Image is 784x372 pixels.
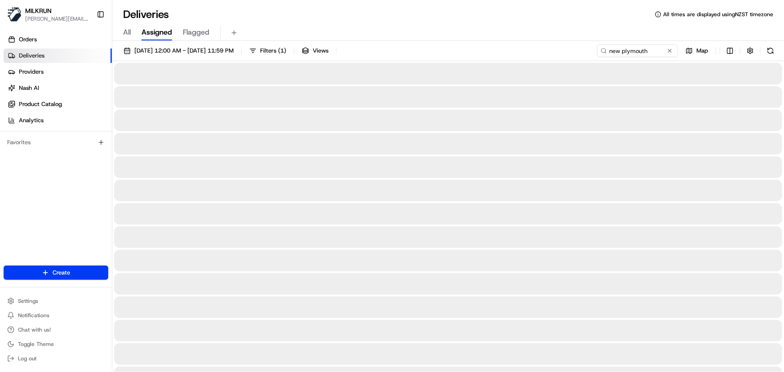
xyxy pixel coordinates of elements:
span: Assigned [142,27,172,38]
button: Log out [4,352,108,365]
button: Map [682,44,712,57]
a: Orders [4,32,112,47]
button: Toggle Theme [4,338,108,350]
button: Views [298,44,332,57]
h1: Deliveries [123,7,169,22]
span: Flagged [183,27,209,38]
span: Views [313,47,328,55]
span: ( 1 ) [278,47,286,55]
button: Notifications [4,309,108,322]
span: Orders [19,35,37,44]
span: Deliveries [19,52,44,60]
a: Providers [4,65,112,79]
button: [PERSON_NAME][EMAIL_ADDRESS][DOMAIN_NAME] [25,15,89,22]
button: [DATE] 12:00 AM - [DATE] 11:59 PM [120,44,238,57]
button: Refresh [764,44,777,57]
button: MILKRUN [25,6,52,15]
span: Map [696,47,708,55]
span: Settings [18,297,38,305]
button: Settings [4,295,108,307]
a: Analytics [4,113,112,128]
div: Favorites [4,135,108,150]
span: Providers [19,68,44,76]
span: Filters [260,47,286,55]
span: Notifications [18,312,49,319]
a: Deliveries [4,49,112,63]
span: Create [53,269,70,277]
span: Nash AI [19,84,39,92]
span: Toggle Theme [18,341,54,348]
button: Chat with us! [4,323,108,336]
span: Analytics [19,116,44,124]
img: MILKRUN [7,7,22,22]
span: [DATE] 12:00 AM - [DATE] 11:59 PM [134,47,234,55]
a: Nash AI [4,81,112,95]
button: Create [4,266,108,280]
span: Log out [18,355,36,362]
input: Type to search [597,44,678,57]
span: All times are displayed using NZST timezone [663,11,773,18]
a: Product Catalog [4,97,112,111]
span: Chat with us! [18,326,51,333]
button: MILKRUNMILKRUN[PERSON_NAME][EMAIL_ADDRESS][DOMAIN_NAME] [4,4,93,25]
button: Filters(1) [245,44,290,57]
span: Product Catalog [19,100,62,108]
span: All [123,27,131,38]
